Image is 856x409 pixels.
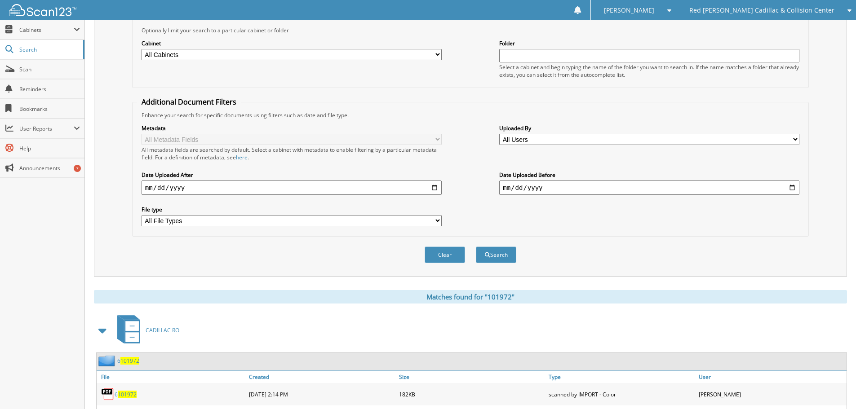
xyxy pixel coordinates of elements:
span: Reminders [19,85,80,93]
a: File [97,371,247,383]
span: Red [PERSON_NAME] Cadillac & Collision Center [689,8,834,13]
a: User [696,371,847,383]
span: 101972 [118,391,137,398]
label: Folder [499,40,799,47]
label: Date Uploaded Before [499,171,799,179]
img: PDF.png [101,387,115,401]
a: 6101972 [117,357,139,365]
label: Date Uploaded After [142,171,442,179]
input: end [499,180,799,195]
span: [PERSON_NAME] [604,8,654,13]
span: 101972 [120,357,139,365]
legend: Additional Document Filters [137,97,241,107]
span: Help [19,145,80,152]
div: Matches found for "101972" [94,290,847,303]
span: Cabinets [19,26,74,34]
a: here [236,154,248,161]
a: CADILLAC RO [112,312,179,348]
input: start [142,180,442,195]
span: User Reports [19,125,74,132]
div: [PERSON_NAME] [696,385,847,403]
div: 182KB [397,385,547,403]
span: Announcements [19,164,80,172]
a: Type [546,371,696,383]
label: Uploaded By [499,124,799,132]
div: [DATE] 2:14 PM [247,385,397,403]
label: Metadata [142,124,442,132]
img: scan123-logo-white.svg [9,4,76,16]
span: Scan [19,66,80,73]
label: File type [142,206,442,213]
span: Bookmarks [19,105,80,113]
a: 6101972 [115,391,137,398]
button: Search [476,246,516,263]
div: Select a cabinet and begin typing the name of the folder you want to search in. If the name match... [499,63,799,79]
img: folder2.png [98,355,117,366]
div: 7 [74,165,81,172]
a: Created [247,371,397,383]
div: Enhance your search for specific documents using filters such as date and file type. [137,111,804,119]
iframe: Chat Widget [811,366,856,409]
span: Search [19,46,79,53]
span: CADILLAC RO [146,326,179,334]
div: scanned by IMPORT - Color [546,385,696,403]
button: Clear [425,246,465,263]
label: Cabinet [142,40,442,47]
div: All metadata fields are searched by default. Select a cabinet with metadata to enable filtering b... [142,146,442,161]
a: Size [397,371,547,383]
div: Optionally limit your search to a particular cabinet or folder [137,26,804,34]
